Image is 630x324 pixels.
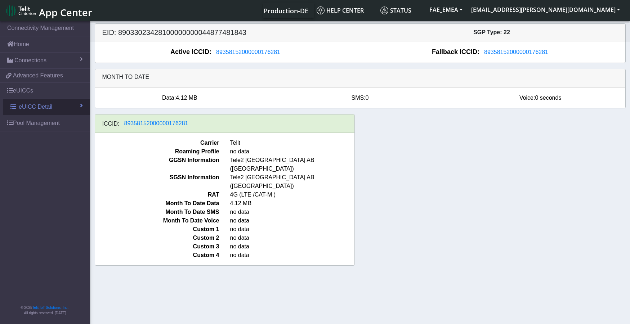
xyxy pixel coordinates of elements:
[90,156,225,173] span: GGSN Information
[225,156,360,173] span: Tele2 [GEOGRAPHIC_DATA] AB ([GEOGRAPHIC_DATA])
[484,49,548,55] span: 89358152000000176281
[216,49,280,55] span: 89358152000000176281
[6,5,36,17] img: logo-telit-cinterion-gw-new.png
[3,99,90,115] a: eUICC Detail
[377,3,425,18] a: Status
[90,251,225,260] span: Custom 4
[225,216,360,225] span: no data
[102,120,120,127] h6: ICCID:
[13,71,63,80] span: Advanced Features
[90,147,225,156] span: Roaming Profile
[225,251,360,260] span: no data
[432,47,479,57] span: Fallback ICCID:
[479,48,553,57] button: 89358152000000176281
[39,6,92,19] span: App Center
[176,95,197,101] span: 4.12 MB
[351,95,365,101] span: SMS:
[225,199,360,208] span: 4.12 MB
[225,139,360,147] span: Telit
[32,306,68,310] a: Telit IoT Solutions, Inc.
[225,208,360,216] span: no data
[124,120,188,126] span: 89358152000000176281
[225,190,360,199] span: 4G (LTE /CAT-M )
[211,48,285,57] button: 89358152000000176281
[366,95,369,101] span: 0
[263,3,308,18] a: Your current platform instance
[162,95,176,101] span: Data:
[90,139,225,147] span: Carrier
[90,208,225,216] span: Month To Date SMS
[19,103,52,111] span: eUICC Detail
[314,3,377,18] a: Help center
[90,242,225,251] span: Custom 3
[473,29,510,35] span: SGP Type: 22
[102,73,618,80] h6: Month to date
[225,242,360,251] span: no data
[225,147,360,156] span: no data
[90,173,225,190] span: SGSN Information
[380,6,388,14] img: status.svg
[120,119,193,128] button: 89358152000000176281
[170,47,211,57] span: Active ICCID:
[90,225,225,234] span: Custom 1
[97,28,360,37] h5: EID: 89033023428100000000044877481843
[317,6,364,14] span: Help center
[519,95,535,101] span: Voice:
[535,95,561,101] span: 0 seconds
[6,3,91,18] a: App Center
[317,6,325,14] img: knowledge.svg
[380,6,411,14] span: Status
[225,173,360,190] span: Tele2 [GEOGRAPHIC_DATA] AB ([GEOGRAPHIC_DATA])
[264,6,308,15] span: Production-DE
[90,234,225,242] span: Custom 2
[90,190,225,199] span: RAT
[225,225,360,234] span: no data
[90,199,225,208] span: Month To Date Data
[467,3,624,16] button: [EMAIL_ADDRESS][PERSON_NAME][DOMAIN_NAME]
[14,56,46,65] span: Connections
[425,3,467,16] button: FAE_EMEA
[225,234,360,242] span: no data
[90,216,225,225] span: Month To Date Voice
